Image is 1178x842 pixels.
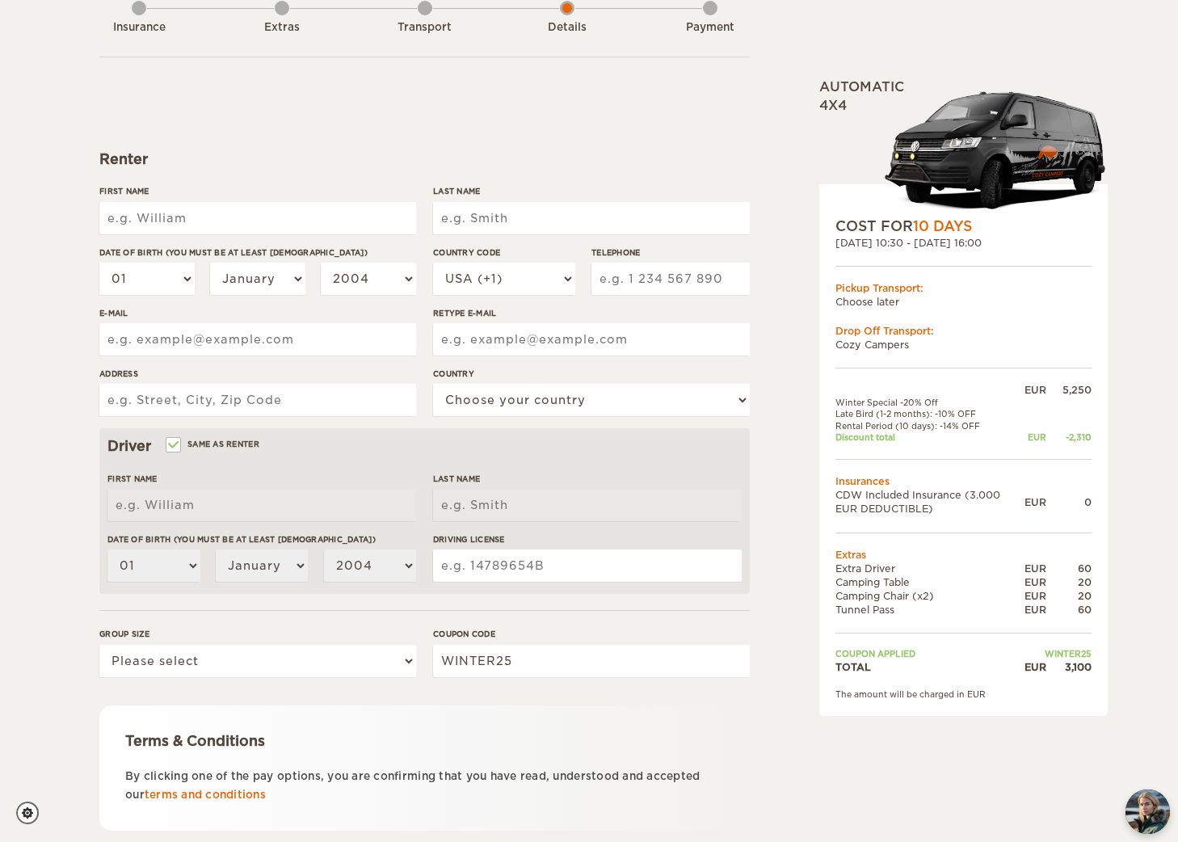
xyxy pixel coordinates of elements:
div: 3,100 [1046,660,1092,674]
td: Coupon applied [835,648,1024,659]
label: Retype E-mail [433,307,750,319]
button: chat-button [1125,789,1170,834]
td: Late Bird (1-2 months): -10% OFF [835,408,1024,419]
input: e.g. Street, City, Zip Code [99,384,416,416]
input: e.g. William [107,489,416,521]
span: 10 Days [913,218,972,234]
div: EUR [1024,603,1046,617]
input: e.g. example@example.com [433,323,750,356]
div: EUR [1024,575,1046,589]
div: EUR [1024,562,1046,575]
td: Cozy Campers [835,338,1092,352]
td: Camping Chair (x2) [835,589,1024,603]
label: Address [99,368,416,380]
label: Group size [99,628,416,640]
div: EUR [1024,660,1046,674]
input: Same as renter [167,441,178,452]
input: e.g. Smith [433,202,750,234]
div: Details [523,20,612,36]
td: Extras [835,548,1092,562]
img: stor-langur-4.png [884,83,1108,217]
div: 0 [1046,495,1092,509]
input: e.g. 14789654B [433,549,742,582]
div: Extras [238,20,326,36]
input: e.g. Smith [433,489,742,521]
a: Cookie settings [16,802,49,824]
label: Coupon code [433,628,750,640]
label: First Name [99,185,416,197]
div: 5,250 [1046,383,1092,397]
td: Extra Driver [835,562,1024,575]
div: [DATE] 10:30 - [DATE] 16:00 [835,236,1092,250]
td: Rental Period (10 days): -14% OFF [835,420,1024,432]
img: Freyja at Cozy Campers [1125,789,1170,834]
label: E-mail [99,307,416,319]
div: EUR [1024,589,1046,603]
label: Last Name [433,185,750,197]
input: e.g. example@example.com [99,323,416,356]
div: Terms & Conditions [125,731,724,751]
label: Country Code [433,246,575,259]
td: Discount total [835,432,1024,443]
div: Renter [99,149,750,169]
td: WINTER25 [1024,648,1092,659]
td: TOTAL [835,660,1024,674]
td: CDW Included Insurance (3.000 EUR DEDUCTIBLE) [835,488,1024,516]
input: e.g. William [99,202,416,234]
div: 60 [1046,562,1092,575]
div: Transport [381,20,469,36]
label: Date of birth (You must be at least [DEMOGRAPHIC_DATA]) [99,246,416,259]
td: Winter Special -20% Off [835,397,1024,408]
p: By clicking one of the pay options, you are confirming that you have read, understood and accepte... [125,767,724,805]
td: Insurances [835,474,1092,488]
div: Payment [666,20,755,36]
div: Drop Off Transport: [835,324,1092,338]
a: terms and conditions [145,789,266,801]
div: COST FOR [835,217,1092,236]
div: Insurance [95,20,183,36]
div: -2,310 [1046,432,1092,443]
label: Same as renter [167,436,259,452]
div: EUR [1024,495,1046,509]
div: Pickup Transport: [835,281,1092,295]
div: Automatic 4x4 [819,78,1108,217]
div: EUR [1024,383,1046,397]
label: Date of birth (You must be at least [DEMOGRAPHIC_DATA]) [107,533,416,545]
div: EUR [1024,432,1046,443]
td: Tunnel Pass [835,603,1024,617]
div: The amount will be charged in EUR [835,688,1092,700]
label: Driving License [433,533,742,545]
label: Country [433,368,750,380]
label: Telephone [591,246,750,259]
div: Driver [107,436,742,456]
td: Choose later [835,295,1092,309]
label: First Name [107,473,416,485]
div: 20 [1046,575,1092,589]
div: 20 [1046,589,1092,603]
label: Last Name [433,473,742,485]
td: Camping Table [835,575,1024,589]
div: 60 [1046,603,1092,617]
input: e.g. 1 234 567 890 [591,263,750,295]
